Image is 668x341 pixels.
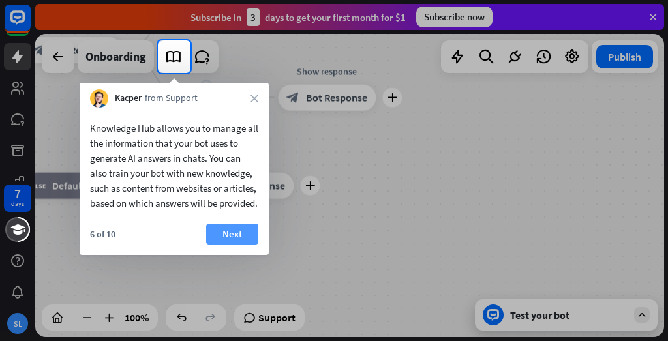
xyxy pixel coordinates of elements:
div: Knowledge Hub allows you to manage all the information that your bot uses to generate AI answers ... [90,121,258,211]
span: Kacper [115,92,142,105]
div: 6 of 10 [90,228,115,240]
span: from Support [145,92,198,105]
button: Open LiveChat chat widget [10,5,50,44]
button: Next [206,224,258,245]
i: close [250,95,258,102]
